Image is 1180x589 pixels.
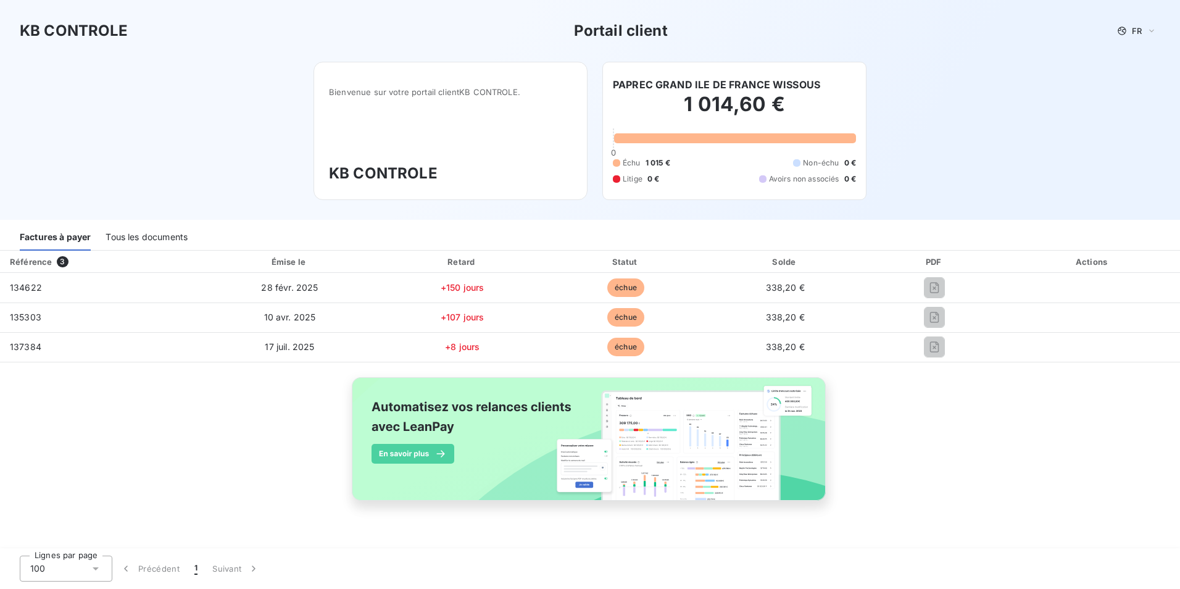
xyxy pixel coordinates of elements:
div: Référence [10,257,52,267]
span: 3 [57,256,68,267]
div: Actions [1008,256,1178,268]
span: 100 [30,562,45,575]
button: Précédent [112,556,187,582]
span: 28 févr. 2025 [261,282,318,293]
div: Statut [547,256,704,268]
span: 1 015 € [646,157,670,169]
button: 1 [187,556,205,582]
span: 17 juil. 2025 [265,341,314,352]
span: 134622 [10,282,42,293]
img: banner [341,370,839,522]
span: 338,20 € [766,282,805,293]
h3: KB CONTROLE [20,20,128,42]
span: 137384 [10,341,41,352]
span: FR [1132,26,1142,36]
h6: PAPREC GRAND ILE DE FRANCE WISSOUS [613,77,820,92]
span: échue [607,278,644,297]
button: Suivant [205,556,267,582]
div: Émise le [202,256,378,268]
span: échue [607,338,644,356]
h2: 1 014,60 € [613,92,856,129]
span: 338,20 € [766,341,805,352]
span: Échu [623,157,641,169]
span: 0 € [844,157,856,169]
span: Non-échu [803,157,839,169]
span: Avoirs non associés [769,173,839,185]
span: +107 jours [441,312,484,322]
span: +150 jours [441,282,484,293]
span: 10 avr. 2025 [264,312,316,322]
span: 0 [611,148,616,157]
span: Bienvenue sur votre portail client KB CONTROLE . [329,87,572,97]
h3: KB CONTROLE [329,162,572,185]
div: Factures à payer [20,225,91,251]
span: 135303 [10,312,41,322]
div: Solde [709,256,862,268]
div: Retard [382,256,542,268]
span: 0 € [844,173,856,185]
span: +8 jours [445,341,480,352]
span: 338,20 € [766,312,805,322]
span: Litige [623,173,642,185]
span: 0 € [647,173,659,185]
span: échue [607,308,644,327]
div: PDF [866,256,1003,268]
h3: Portail client [574,20,668,42]
div: Tous les documents [106,225,188,251]
span: 1 [194,562,197,575]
